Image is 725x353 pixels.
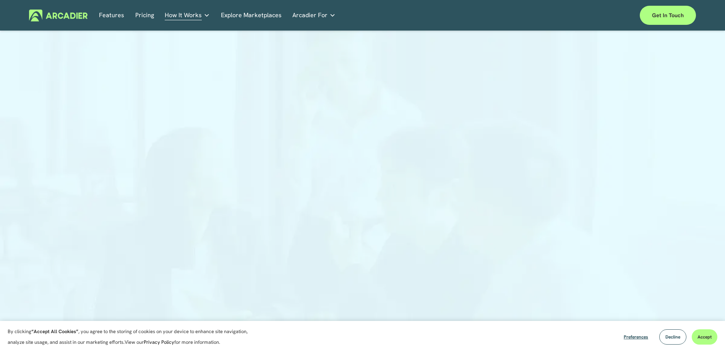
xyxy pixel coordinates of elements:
span: Accept [697,334,712,340]
p: By clicking , you agree to the storing of cookies on your device to enhance site navigation, anal... [8,326,256,348]
a: Privacy Policy [144,339,174,345]
strong: “Accept All Cookies” [31,328,78,335]
span: How It Works [165,10,202,21]
a: Explore Marketplaces [221,10,282,21]
a: Pricing [135,10,154,21]
button: Decline [659,329,686,345]
a: folder dropdown [165,10,210,21]
button: Preferences [618,329,654,345]
span: Decline [665,334,680,340]
a: Features [99,10,124,21]
a: folder dropdown [292,10,336,21]
a: Get in touch [640,6,696,25]
img: Arcadier [29,10,88,21]
button: Accept [692,329,717,345]
span: Preferences [624,334,648,340]
span: Arcadier For [292,10,328,21]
